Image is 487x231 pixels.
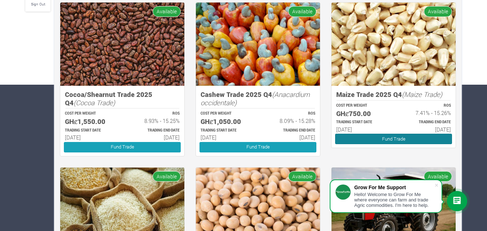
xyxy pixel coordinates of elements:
[354,192,434,208] div: Hello! Welcome to Grow For Me where everyone can farm and trade Agric commodities. I'm here to help.
[264,128,315,133] p: Estimated Trading End Date
[153,171,181,182] span: Available
[201,134,251,141] h6: [DATE]
[201,128,251,133] p: Estimated Trading Start Date
[424,6,452,17] span: Available
[336,126,387,133] h6: [DATE]
[336,110,387,118] h5: GHȼ750.00
[65,90,180,107] h5: Cocoa/Shearnut Trade 2025 Q4
[65,134,116,141] h6: [DATE]
[424,171,452,182] span: Available
[201,90,315,107] h5: Cashew Trade 2025 Q4
[153,6,181,17] span: Available
[129,117,180,124] h6: 8.93% - 15.25%
[201,90,310,107] i: (Anacardium occidentale)
[264,111,315,116] p: ROS
[400,103,451,108] p: ROS
[196,3,320,86] img: growforme image
[264,117,315,124] h6: 8.09% - 15.28%
[65,111,116,116] p: COST PER WEIGHT
[199,142,316,152] a: Fund Trade
[64,142,181,152] a: Fund Trade
[201,117,251,126] h5: GHȼ1,050.00
[402,90,442,99] i: (Maize Trade)
[201,111,251,116] p: COST PER WEIGHT
[335,134,452,144] a: Fund Trade
[60,3,184,86] img: growforme image
[288,6,316,17] span: Available
[400,120,451,125] p: Estimated Trading End Date
[264,134,315,141] h6: [DATE]
[65,128,116,133] p: Estimated Trading Start Date
[336,90,451,99] h5: Maize Trade 2025 Q4
[129,128,180,133] p: Estimated Trading End Date
[332,3,456,86] img: growforme image
[65,117,116,126] h5: GHȼ1,550.00
[288,171,316,182] span: Available
[400,110,451,116] h6: 7.41% - 15.26%
[31,1,45,6] small: Sign Out
[336,103,387,108] p: COST PER WEIGHT
[129,134,180,141] h6: [DATE]
[129,111,180,116] p: ROS
[336,120,387,125] p: Estimated Trading Start Date
[400,126,451,133] h6: [DATE]
[74,98,115,107] i: (Cocoa Trade)
[354,185,434,190] div: Grow For Me Support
